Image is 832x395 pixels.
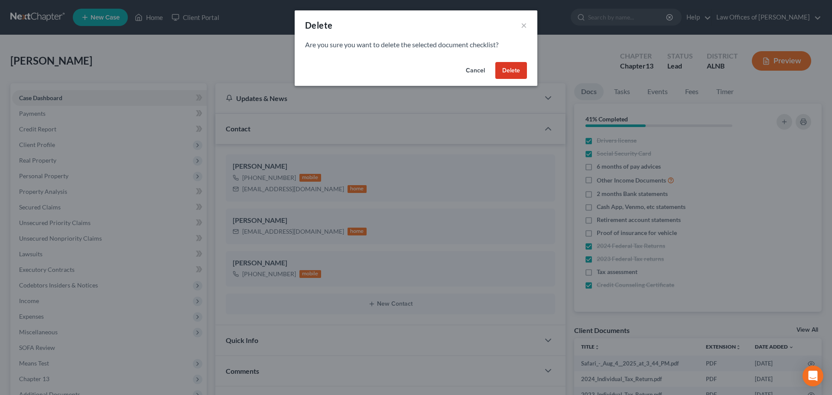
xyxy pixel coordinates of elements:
[305,19,332,31] div: Delete
[495,62,527,79] button: Delete
[459,62,492,79] button: Cancel
[803,366,823,386] div: Open Intercom Messenger
[521,20,527,30] button: ×
[305,40,527,50] p: Are you sure you want to delete the selected document checklist?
